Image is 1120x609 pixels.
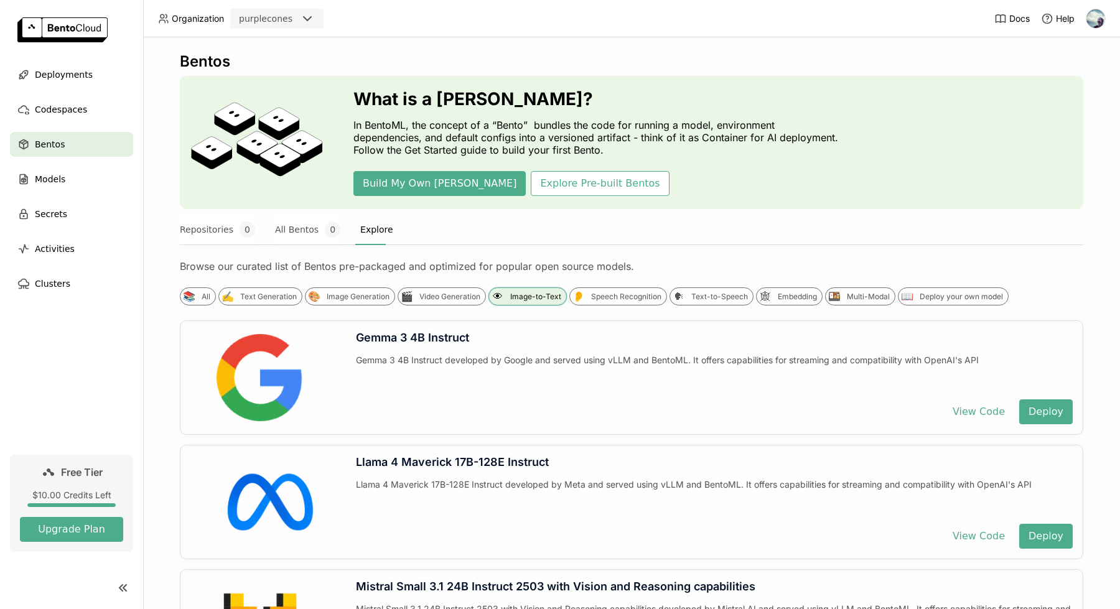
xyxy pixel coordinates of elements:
div: Text-to-Speech [691,292,748,302]
img: Gemma 3 4B Instruct [203,321,317,434]
a: Deployments [10,62,133,87]
div: ✍️Text Generation [218,287,302,305]
button: Explore Pre-built Bentos [531,171,669,196]
button: Explore [360,214,393,245]
div: 🍱Multi-Modal [825,287,895,305]
div: 🎬 [400,290,413,303]
div: Text Generation [240,292,297,302]
h3: What is a [PERSON_NAME]? [353,89,845,109]
div: $10.00 Credits Left [20,490,123,501]
div: Gemma 3 4B Instruct [356,331,1073,345]
div: Llama 4 Maverick 17B-128E Instruct developed by Meta and served using vLLM and BentoML. It offers... [356,479,1073,514]
input: Selected purplecones. [294,13,295,26]
img: Mirza Joldic [1086,9,1105,28]
div: All [202,292,210,302]
div: 📖 [900,290,913,303]
span: Bentos [35,137,65,152]
div: 👂Speech Recognition [569,287,667,305]
span: Models [35,172,65,187]
a: Clusters [10,271,133,296]
div: ✍️ [221,290,234,303]
button: View Code [943,399,1014,424]
button: Build My Own [PERSON_NAME] [353,171,526,196]
div: Help [1041,12,1075,25]
div: Deploy your own model [920,292,1003,302]
img: cover onboarding [190,101,324,184]
img: logo [17,17,108,42]
img: Llama 4 Maverick 17B-128E Instruct [203,445,317,559]
div: 🎨 [307,290,320,303]
div: 📖Deploy your own model [898,287,1009,305]
span: Secrets [35,207,67,221]
div: Image-to-Text [510,292,561,302]
div: Multi-Modal [847,292,890,302]
button: Deploy [1019,399,1073,424]
div: Bentos [180,52,1083,71]
div: Image Generation [327,292,390,302]
span: Activities [35,241,75,256]
a: Codespaces [10,97,133,122]
a: Models [10,167,133,192]
div: Speech Recognition [591,292,661,302]
button: Repositories [180,214,255,245]
span: Free Tier [61,466,103,478]
div: 👁Image-to-Text [488,287,567,305]
p: In BentoML, the concept of a “Bento” bundles the code for running a model, environment dependenci... [353,119,845,156]
button: Deploy [1019,524,1073,549]
div: 🕸Embedding [756,287,823,305]
div: 🕸 [758,290,772,303]
a: Activities [10,236,133,261]
div: 👁 [491,290,504,303]
div: purplecones [239,12,292,25]
div: Llama 4 Maverick 17B-128E Instruct [356,455,1073,469]
span: Codespaces [35,102,87,117]
a: Docs [994,12,1030,25]
div: Mistral Small 3.1 24B Instruct 2503 with Vision and Reasoning capabilities [356,580,1073,593]
div: 🗣 [672,290,685,303]
span: 0 [325,221,340,238]
div: Gemma 3 4B Instruct developed by Google and served using vLLM and BentoML. It offers capabilities... [356,355,1073,389]
div: Browse our curated list of Bentos pre-packaged and optimized for popular open source models. [180,260,1083,272]
div: 🎬Video Generation [398,287,486,305]
div: 🗣Text-to-Speech [670,287,754,305]
div: 🍱 [828,290,841,303]
div: Video Generation [419,292,480,302]
span: Help [1056,13,1075,24]
a: Secrets [10,202,133,226]
button: Upgrade Plan [20,517,123,542]
a: Free Tier$10.00 Credits LeftUpgrade Plan [10,455,133,552]
button: View Code [943,524,1014,549]
span: Deployments [35,67,93,82]
div: 🎨Image Generation [305,287,395,305]
div: Embedding [778,292,817,302]
a: Bentos [10,132,133,157]
button: All Bentos [275,214,340,245]
div: 📚All [180,287,216,305]
span: Docs [1009,13,1030,24]
span: Organization [172,13,224,24]
span: Clusters [35,276,70,291]
div: 👂 [572,290,585,303]
div: 📚 [182,290,195,303]
span: 0 [240,221,255,238]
